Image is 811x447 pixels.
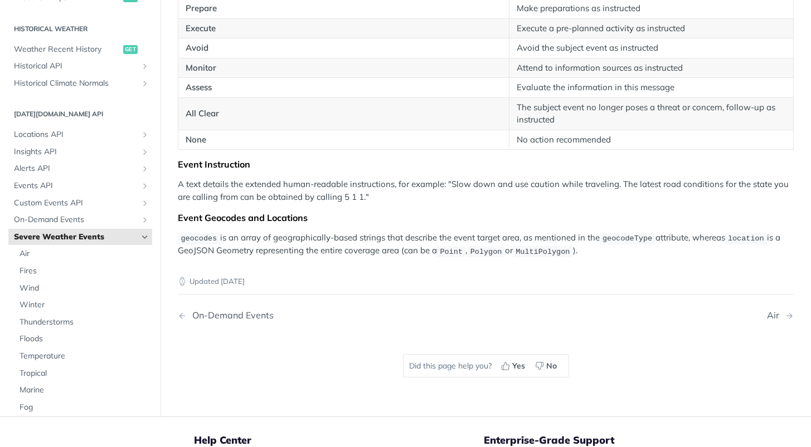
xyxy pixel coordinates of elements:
h5: Help Center [194,434,484,447]
span: Air [20,249,149,260]
a: Custom Events APIShow subpages for Custom Events API [8,195,152,212]
button: Yes [497,357,531,374]
a: Air [14,246,152,263]
td: Avoid the subject event as instructed [509,38,794,58]
span: Yes [512,360,525,372]
a: Tornado [14,416,152,433]
span: Winter [20,300,149,311]
nav: Pagination Controls [178,299,794,332]
a: Winter [14,297,152,314]
a: Weather Recent Historyget [8,41,152,58]
h5: Enterprise-Grade Support [484,434,745,447]
span: Custom Events API [14,198,138,209]
span: On-Demand Events [14,215,138,226]
span: Floods [20,334,149,345]
strong: Execute [186,23,216,33]
div: On-Demand Events [187,310,274,321]
span: Severe Weather Events [14,232,138,243]
a: Fires [14,263,152,279]
a: Locations APIShow subpages for Locations API [8,127,152,144]
h2: [DATE][DOMAIN_NAME] API [8,110,152,120]
a: Historical APIShow subpages for Historical API [8,58,152,75]
button: Show subpages for Custom Events API [140,199,149,208]
h2: Historical Weather [8,24,152,34]
strong: Prepare [186,3,217,13]
strong: None [186,134,206,145]
button: No [531,357,563,374]
button: Show subpages for Historical Climate Normals [140,79,149,88]
a: Insights APIShow subpages for Insights API [8,144,152,160]
td: Attend to information sources as instructed [509,58,794,78]
button: Show subpages for On-Demand Events [140,216,149,225]
button: Show subpages for Insights API [140,148,149,156]
span: Fog [20,402,149,413]
button: Show subpages for Events API [140,181,149,190]
a: Historical Climate NormalsShow subpages for Historical Climate Normals [8,75,152,92]
td: Evaluate the information in this message [509,78,794,98]
span: Temperature [20,351,149,362]
a: Floods [14,331,152,348]
span: Insights API [14,146,138,158]
div: Did this page help you? [403,354,569,377]
td: Execute a pre-planned activity as instructed [509,18,794,38]
a: Thunderstorms [14,314,152,331]
button: Show subpages for Historical API [140,62,149,71]
p: Updated [DATE] [178,276,794,287]
span: Fires [20,266,149,277]
span: Alerts API [14,164,138,175]
span: Historical Climate Normals [14,78,138,89]
span: Thunderstorms [20,317,149,328]
strong: Avoid [186,42,208,53]
button: Show subpages for Locations API [140,131,149,140]
span: location [728,234,764,243]
a: Tropical [14,365,152,382]
p: is an array of geographically-based strings that describe the event target area, as mentioned in ... [178,232,794,258]
a: Next Page: Air [767,310,794,321]
span: Wind [20,283,149,294]
strong: Assess [186,82,212,92]
div: Event Instruction [178,159,794,170]
a: On-Demand EventsShow subpages for On-Demand Events [8,212,152,229]
a: Severe Weather EventsHide subpages for Severe Weather Events [8,229,152,245]
span: Marine [20,385,149,396]
div: Event Geocodes and Locations [178,212,794,223]
button: Hide subpages for Severe Weather Events [140,233,149,242]
span: Weather Recent History [14,44,120,55]
strong: All Clear [186,108,219,119]
span: Historical API [14,61,138,72]
strong: Monitor [186,62,216,73]
span: Locations API [14,130,138,141]
span: No [546,360,557,372]
span: get [123,45,138,54]
span: geocodes [181,234,217,243]
span: Polygon [470,247,502,256]
span: MultiPolygon [516,247,570,256]
a: Wind [14,280,152,297]
span: Tropical [20,368,149,379]
td: The subject event no longer poses a threat or concern, follow-up as instructed [509,97,794,130]
a: Fog [14,399,152,416]
span: Point [440,247,463,256]
p: A text details the extended human-readable instructions, for example: "Slow down and use caution ... [178,178,794,203]
a: Temperature [14,348,152,365]
button: Show subpages for Alerts API [140,165,149,174]
a: Marine [14,382,152,399]
td: No action recommended [509,130,794,150]
a: Previous Page: On-Demand Events [178,310,442,321]
span: geocodeType [603,234,652,243]
a: Alerts APIShow subpages for Alerts API [8,161,152,178]
a: Events APIShow subpages for Events API [8,178,152,194]
div: Air [767,310,785,321]
span: Events API [14,180,138,191]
